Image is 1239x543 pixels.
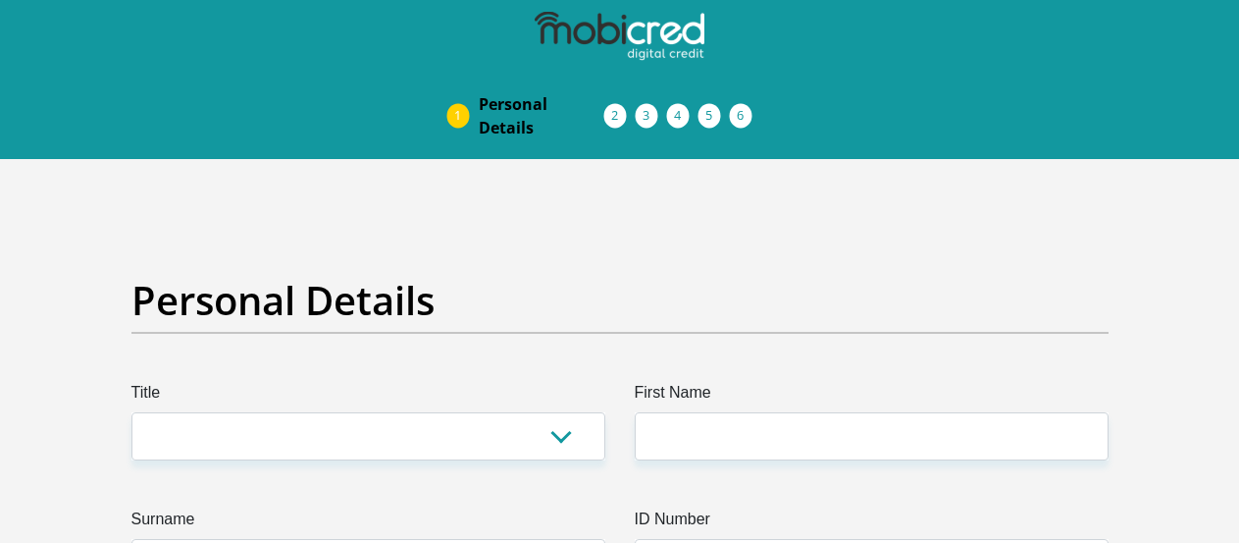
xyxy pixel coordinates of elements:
[131,277,1109,324] h2: Personal Details
[479,92,604,139] span: Personal Details
[635,412,1109,461] input: First Name
[463,84,620,147] a: PersonalDetails
[635,508,1109,539] label: ID Number
[535,12,703,61] img: mobicred logo
[635,381,1109,412] label: First Name
[131,381,605,412] label: Title
[131,508,605,539] label: Surname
